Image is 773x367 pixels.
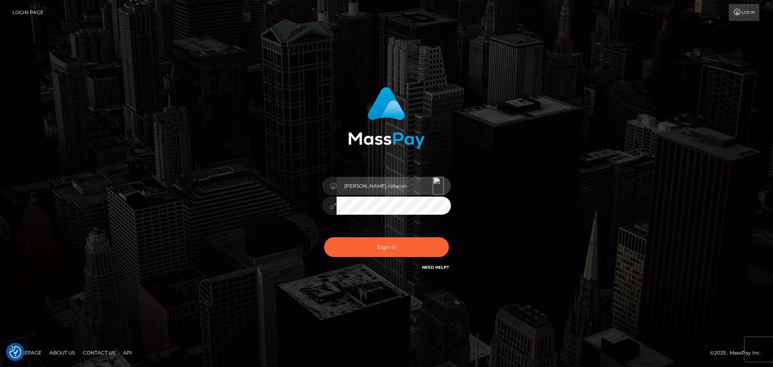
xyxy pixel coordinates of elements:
a: Login [729,4,759,21]
a: Login Page [12,4,43,21]
a: Homepage [9,346,45,359]
img: icon_180.svg [433,177,444,195]
a: Need Help? [422,265,449,270]
img: MassPay Login [348,87,425,149]
a: Contact Us [80,346,118,359]
a: About Us [46,346,78,359]
button: Consent Preferences [9,346,21,358]
div: © 2025 , MassPay Inc. [710,348,767,357]
a: API [120,346,135,359]
button: Sign in [324,237,449,257]
input: Username... [337,177,451,195]
img: Revisit consent button [9,346,21,358]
